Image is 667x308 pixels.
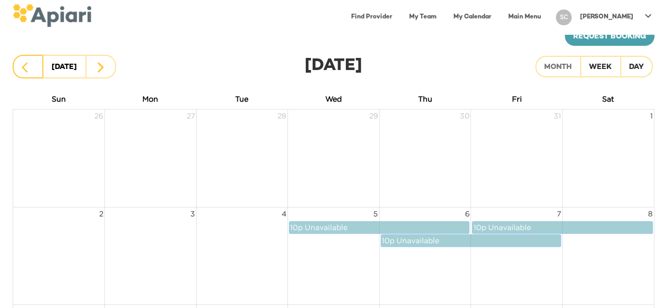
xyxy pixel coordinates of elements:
[447,6,498,28] a: My Calendar
[235,95,248,103] span: Tue
[463,207,470,220] span: 6
[98,207,104,220] span: 2
[93,110,104,122] span: 26
[647,207,654,220] span: 8
[511,95,521,103] span: Fri
[290,223,303,231] span: 10p
[565,26,654,46] a: Request booking
[556,207,562,220] span: 7
[573,31,646,44] span: Request booking
[602,95,614,103] span: Sat
[13,4,91,27] img: logo
[620,56,653,78] button: Day
[556,9,572,25] div: SC
[305,223,347,231] span: Unavailable
[629,61,644,74] div: Day
[589,61,612,74] div: Week
[473,223,486,231] span: 10p
[345,6,399,28] a: Find Provider
[52,95,66,103] span: Sun
[458,110,470,122] span: 30
[418,95,432,103] span: Thu
[281,207,287,220] span: 4
[382,236,394,244] span: 10p
[403,6,443,28] a: My Team
[488,223,530,231] span: Unavailable
[43,55,86,78] button: [DATE]
[325,95,342,103] span: Wed
[52,60,77,75] div: [DATE]
[276,110,287,122] span: 28
[189,207,196,220] span: 3
[649,110,654,122] span: 1
[535,56,581,78] button: Month
[186,110,196,122] span: 27
[580,56,621,78] button: Week
[553,110,562,122] span: 31
[544,61,572,74] div: Month
[142,95,158,103] span: Mon
[372,207,379,220] span: 5
[397,236,439,244] span: Unavailable
[144,54,523,78] div: [DATE]
[502,6,547,28] a: Main Menu
[580,13,633,22] p: [PERSON_NAME]
[368,110,379,122] span: 29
